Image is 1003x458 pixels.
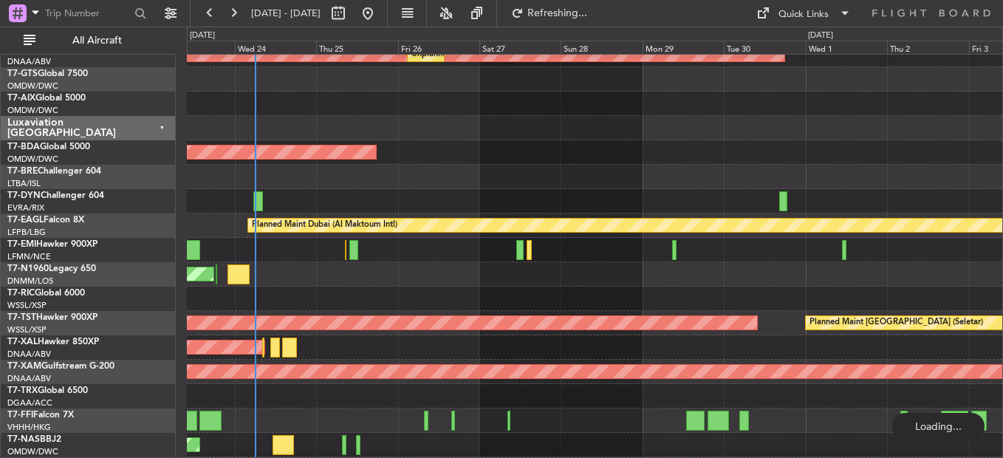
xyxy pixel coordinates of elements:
a: LFPB/LBG [7,227,46,238]
span: T7-FFI [7,411,33,420]
span: T7-BRE [7,167,38,176]
a: T7-FFIFalcon 7X [7,411,74,420]
div: Planned Maint [GEOGRAPHIC_DATA] (Seletar) [809,312,983,334]
div: Sun 28 [561,41,642,54]
span: T7-GTS [7,69,38,78]
span: T7-BDA [7,143,40,151]
a: WSSL/XSP [7,300,47,311]
a: T7-EMIHawker 900XP [7,240,97,249]
span: T7-XAM [7,362,41,371]
div: Planned Maint Dubai (Al Maktoum Intl) [252,214,397,236]
span: T7-N1960 [7,264,49,273]
a: OMDW/DWC [7,81,58,92]
a: DNAA/ABV [7,349,51,360]
span: T7-DYN [7,191,41,200]
span: [DATE] - [DATE] [251,7,321,20]
span: T7-AIX [7,94,35,103]
div: [DATE] [190,30,215,42]
div: Tue 23 [153,41,234,54]
button: Refreshing... [504,1,593,25]
a: T7-TRXGlobal 6500 [7,386,88,395]
a: WSSL/XSP [7,324,47,335]
span: T7-NAS [7,435,40,444]
button: Quick Links [749,1,858,25]
button: All Aircraft [16,29,160,52]
div: Mon 29 [643,41,724,54]
a: T7-EAGLFalcon 8X [7,216,84,225]
a: T7-DYNChallenger 604 [7,191,104,200]
input: Trip Number [45,2,130,24]
a: DNMM/LOS [7,276,53,287]
a: DGAA/ACC [7,397,52,409]
a: OMDW/DWC [7,446,58,457]
span: T7-EMI [7,240,36,249]
div: Sat 27 [479,41,561,54]
span: T7-XAL [7,338,38,346]
a: LFMN/NCE [7,251,51,262]
a: T7-NASBBJ2 [7,435,61,444]
span: T7-TST [7,313,36,322]
a: DNAA/ABV [7,373,51,384]
a: T7-GTSGlobal 7500 [7,69,88,78]
div: Tue 30 [724,41,805,54]
a: T7-BDAGlobal 5000 [7,143,90,151]
div: Fri 26 [398,41,479,54]
a: T7-BREChallenger 604 [7,167,101,176]
a: OMDW/DWC [7,105,58,116]
span: T7-EAGL [7,216,44,225]
div: [DATE] [808,30,833,42]
a: DNAA/ABV [7,56,51,67]
a: T7-TSTHawker 900XP [7,313,97,322]
a: T7-AIXGlobal 5000 [7,94,86,103]
div: Unplanned Maint [GEOGRAPHIC_DATA] (Al Maktoum Intl) [411,44,630,66]
a: LTBA/ISL [7,178,41,189]
div: Wed 1 [806,41,887,54]
div: Thu 25 [316,41,397,54]
a: T7-RICGlobal 6000 [7,289,85,298]
a: EVRA/RIX [7,202,44,213]
a: T7-XALHawker 850XP [7,338,99,346]
div: Wed 24 [235,41,316,54]
a: T7-XAMGulfstream G-200 [7,362,114,371]
div: Loading... [892,413,985,440]
span: T7-TRX [7,386,38,395]
span: All Aircraft [38,35,156,46]
div: Thu 2 [887,41,968,54]
a: T7-N1960Legacy 650 [7,264,96,273]
span: Refreshing... [527,8,589,18]
a: OMDW/DWC [7,154,58,165]
a: VHHH/HKG [7,422,51,433]
div: Quick Links [778,7,829,22]
span: T7-RIC [7,289,35,298]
